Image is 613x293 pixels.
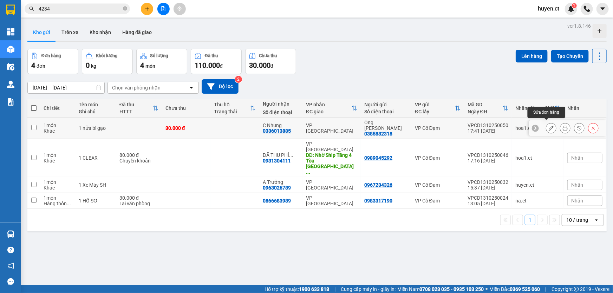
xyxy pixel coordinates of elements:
[7,98,14,106] img: solution-icon
[123,6,127,12] span: close-circle
[79,155,112,161] div: 1 CLEAR
[364,155,392,161] div: 0989045292
[270,63,273,69] span: đ
[145,63,155,69] span: món
[415,102,455,107] div: VP gửi
[44,179,72,185] div: 1 món
[7,262,14,269] span: notification
[189,85,194,91] svg: open
[9,9,44,44] img: logo.jpg
[263,109,299,115] div: Số điện thoại
[157,3,170,15] button: file-add
[541,99,564,118] th: Toggle SortBy
[112,84,161,91] div: Chọn văn phòng nhận
[571,182,583,188] span: Nhãn
[119,195,158,201] div: 30.000 đ
[306,102,352,107] div: VP nhận
[44,185,72,191] div: Khác
[510,286,540,292] strong: 0369 525 060
[165,125,207,131] div: 30.000 đ
[468,128,508,134] div: 17:41 [DATE]
[419,286,484,292] strong: 0708 023 035 - 0935 103 250
[464,99,512,118] th: Toggle SortBy
[220,63,223,69] span: đ
[41,53,61,58] div: Đơn hàng
[7,278,14,285] span: message
[364,182,392,188] div: 0967234326
[364,131,392,136] div: 0385882318
[119,102,153,107] div: Đã thu
[468,102,503,107] div: Mã GD
[415,155,461,161] div: VP Cổ Đạm
[265,285,329,293] span: Hỗ trợ kỹ thuật:
[174,3,186,15] button: aim
[67,201,71,206] span: ...
[306,109,352,114] div: ĐC giao
[79,182,112,188] div: 1 Xe Máy SH
[306,141,357,152] div: VP [GEOGRAPHIC_DATA]
[31,61,35,69] span: 4
[7,81,14,88] img: warehouse-icon
[79,125,112,131] div: 1 nửa bì gạo
[79,198,112,204] div: 1 HỒ SƠ
[593,24,607,38] div: Tạo kho hàng mới
[119,158,158,164] div: Chuyển khoản
[364,120,408,131] div: Ông Sơn
[468,195,508,201] div: VPCD1310250024
[119,152,158,158] div: 80.000 đ
[525,215,535,225] button: 1
[334,285,335,293] span: |
[532,4,565,13] span: huyen.ct
[567,105,602,111] div: Nhãn
[116,99,162,118] th: Toggle SortBy
[546,123,556,133] div: Sửa đơn hàng
[165,105,207,111] div: Chưa thu
[515,198,538,204] div: na.ct
[96,53,117,58] div: Khối lượng
[44,201,72,206] div: Hàng thông thường
[7,231,14,238] img: warehouse-icon
[551,50,589,62] button: Tạo Chuyến
[573,3,575,8] span: 1
[177,6,182,11] span: aim
[150,53,168,58] div: Số lượng
[191,49,242,74] button: Đã thu110.000đ
[263,158,291,164] div: 0931304111
[140,61,144,69] span: 4
[468,201,508,206] div: 13:05 [DATE]
[415,125,461,131] div: VP Cổ Đạm
[245,49,296,74] button: Chưa thu30.000đ
[364,102,408,107] div: Người gửi
[468,158,508,164] div: 17:16 [DATE]
[289,152,293,158] span: ...
[119,201,158,206] div: Tại văn phòng
[571,155,583,161] span: Nhãn
[6,5,15,15] img: logo-vxr
[145,6,150,11] span: plus
[39,5,122,13] input: Tìm tên, số ĐT hoặc mã đơn
[571,198,583,204] span: Nhãn
[364,109,408,114] div: Số điện thoại
[263,122,299,128] div: C Nhung
[44,128,72,134] div: Khác
[7,46,14,53] img: warehouse-icon
[249,61,270,69] span: 30.000
[44,152,72,158] div: 1 món
[515,105,538,111] div: Nhân viên
[516,50,548,62] button: Lên hàng
[44,195,72,201] div: 1 món
[28,82,104,93] input: Select a date range.
[44,158,72,164] div: Khác
[515,155,538,161] div: hoa1.ct
[259,53,277,58] div: Chưa thu
[584,6,590,12] img: phone-icon
[79,109,112,114] div: Ghi chú
[136,49,187,74] button: Số lượng4món
[468,152,508,158] div: VPCD1310250046
[214,102,250,107] div: Thu hộ
[306,169,310,175] span: ...
[141,3,153,15] button: plus
[210,99,259,118] th: Toggle SortBy
[574,287,579,292] span: copyright
[205,53,218,58] div: Đã thu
